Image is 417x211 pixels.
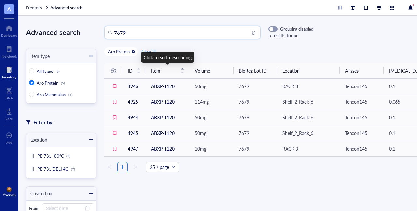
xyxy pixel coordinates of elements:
[37,153,64,159] span: PE 731 -80°C
[1,33,17,37] div: Dashboard
[128,67,133,74] span: ID
[190,78,233,94] td: 50mg
[7,187,12,192] img: 92be2d46-9bf5-4a00-a52c-ace1721a4f07.jpeg
[141,52,194,63] div: Click to sort descending
[150,162,175,172] span: 25 / page
[389,99,400,105] span: 0.065
[195,145,206,152] span: 10mg
[146,141,190,156] td: ABXP-1120
[239,130,249,136] span: 7679
[239,99,249,105] span: 7679
[280,26,313,32] div: Grouping disabled
[345,99,367,105] span: Tencon145
[239,83,249,89] span: 7679
[151,67,177,74] span: Item
[130,162,141,172] button: right
[190,141,233,156] td: 10mg
[33,118,52,126] div: Filter by
[345,145,367,152] span: Tencon145
[146,125,190,141] td: ABXP-1120
[6,86,13,100] a: DNA
[37,166,68,172] span: PE 731 DELI 4C
[146,78,190,94] td: ABXP-1120
[340,125,383,141] td: Tencon145
[190,125,233,141] td: 50mg
[195,83,206,89] span: 50mg
[118,162,127,172] a: 1
[190,63,233,78] th: Volume
[340,78,383,94] td: Tencon145
[140,47,158,55] button: Clear all
[50,5,84,11] a: Advanced search
[68,93,72,97] div: (1)
[195,130,206,136] span: 50mg
[234,141,277,156] td: 7679
[389,130,395,136] span: 0.1
[234,78,277,94] td: 7679
[268,32,313,39] div: 5 results found
[37,91,66,98] span: Aro Mammalian
[7,5,11,13] span: A
[117,162,128,172] li: 1
[282,98,313,105] div: Shelf_2_Rack_6
[146,94,190,110] td: ABXP-1120
[26,190,52,197] div: Created on
[122,78,146,94] td: 4946
[142,48,156,54] span: Clear all
[234,125,277,141] td: 7679
[122,125,146,141] td: 4945
[2,54,17,58] div: Notebook
[122,110,146,125] td: 4944
[6,96,13,100] div: DNA
[340,63,383,78] th: Aliases
[190,110,233,125] td: 50mg
[345,130,367,136] span: Tencon145
[239,114,249,121] span: 7679
[108,165,111,169] span: left
[3,192,16,196] div: Account
[130,162,141,172] li: Next Page
[26,5,42,11] span: Freezers
[340,94,383,110] td: Tencon145
[122,63,146,78] th: ID
[122,141,146,156] td: 4947
[6,140,12,144] div: Add
[234,63,277,78] th: BioReg Lot ID
[26,26,96,38] div: Advanced search
[146,63,190,78] th: Item
[26,136,47,143] div: Location
[71,167,75,171] div: (2)
[195,114,206,121] span: 50mg
[389,145,395,152] span: 0.1
[2,75,16,79] div: Inventory
[234,94,277,110] td: 7679
[26,5,49,11] a: Freezers
[26,52,50,59] div: Item type
[122,94,146,110] td: 4925
[389,83,395,89] span: 0.1
[282,129,313,137] div: Shelf_2_Rack_6
[61,81,65,85] div: (5)
[37,80,58,86] span: Aro Protein
[1,23,17,37] a: Dashboard
[282,83,298,90] div: RACK 3
[146,162,179,172] div: Page Size
[345,83,367,89] span: Tencon145
[277,63,340,78] th: Location
[104,162,115,172] li: Previous Page
[104,162,115,172] button: left
[134,165,137,169] span: right
[389,114,395,121] span: 0.1
[6,106,13,121] a: Core
[195,99,209,105] span: 114mg
[56,69,60,73] div: (6)
[66,154,70,158] div: (3)
[282,114,313,121] div: Shelf_2_Rack_6
[239,145,249,152] span: 7679
[2,65,16,79] a: Inventory
[345,114,367,121] span: Tencon145
[37,68,53,74] span: All types
[340,110,383,125] td: Tencon145
[282,145,298,152] div: RACK 3
[190,94,233,110] td: 114mg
